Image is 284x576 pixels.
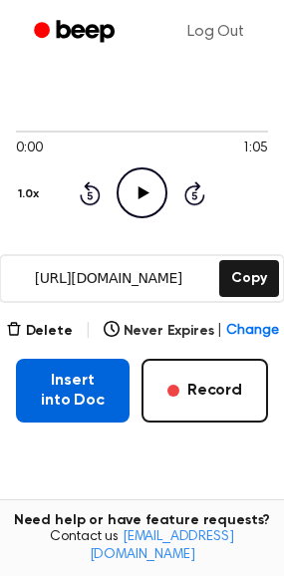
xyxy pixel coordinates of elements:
[20,13,133,52] a: Beep
[104,321,279,342] button: Never Expires|Change
[16,359,130,423] button: Insert into Doc
[12,529,272,564] span: Contact us
[85,319,92,343] span: |
[142,359,268,423] button: Record
[242,139,268,159] span: 1:05
[16,139,42,159] span: 0:00
[90,530,234,562] a: [EMAIL_ADDRESS][DOMAIN_NAME]
[217,321,222,342] span: |
[16,177,46,211] button: 1.0x
[167,8,264,56] a: Log Out
[6,321,73,342] button: Delete
[226,321,278,342] span: Change
[219,260,278,297] button: Copy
